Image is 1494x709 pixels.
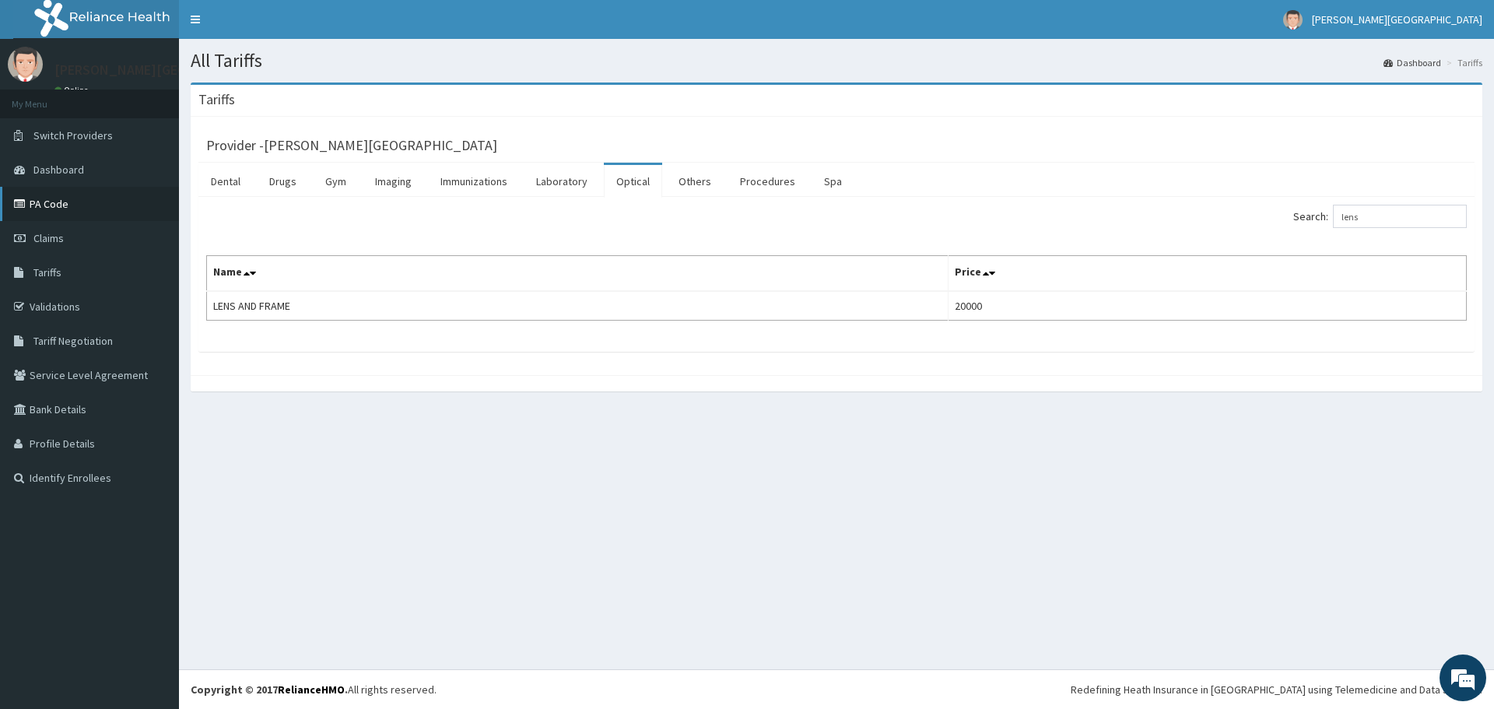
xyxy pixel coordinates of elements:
img: User Image [1283,10,1303,30]
a: Dental [198,165,253,198]
img: User Image [8,47,43,82]
th: Name [207,256,949,292]
div: Chat with us now [81,87,261,107]
a: Procedures [728,165,808,198]
a: Optical [604,165,662,198]
a: Drugs [257,165,309,198]
img: d_794563401_company_1708531726252_794563401 [29,78,63,117]
span: [PERSON_NAME][GEOGRAPHIC_DATA] [1312,12,1482,26]
td: LENS AND FRAME [207,291,949,321]
span: Dashboard [33,163,84,177]
span: Switch Providers [33,128,113,142]
li: Tariffs [1443,56,1482,69]
h3: Tariffs [198,93,235,107]
h3: Provider - [PERSON_NAME][GEOGRAPHIC_DATA] [206,139,497,153]
h1: All Tariffs [191,51,1482,71]
span: Tariffs [33,265,61,279]
span: Claims [33,231,64,245]
td: 20000 [949,291,1467,321]
strong: Copyright © 2017 . [191,683,348,697]
a: Laboratory [524,165,600,198]
div: Redefining Heath Insurance in [GEOGRAPHIC_DATA] using Telemedicine and Data Science! [1071,682,1482,697]
a: Spa [812,165,854,198]
a: RelianceHMO [278,683,345,697]
th: Price [949,256,1467,292]
a: Others [666,165,724,198]
span: Tariff Negotiation [33,334,113,348]
textarea: Type your message and hit 'Enter' [8,425,296,479]
a: Dashboard [1384,56,1441,69]
input: Search: [1333,205,1467,228]
a: Imaging [363,165,424,198]
label: Search: [1293,205,1467,228]
a: Immunizations [428,165,520,198]
footer: All rights reserved. [179,669,1494,709]
a: Gym [313,165,359,198]
p: [PERSON_NAME][GEOGRAPHIC_DATA] [54,63,285,77]
div: Minimize live chat window [255,8,293,45]
a: Online [54,85,92,96]
span: We're online! [90,196,215,353]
